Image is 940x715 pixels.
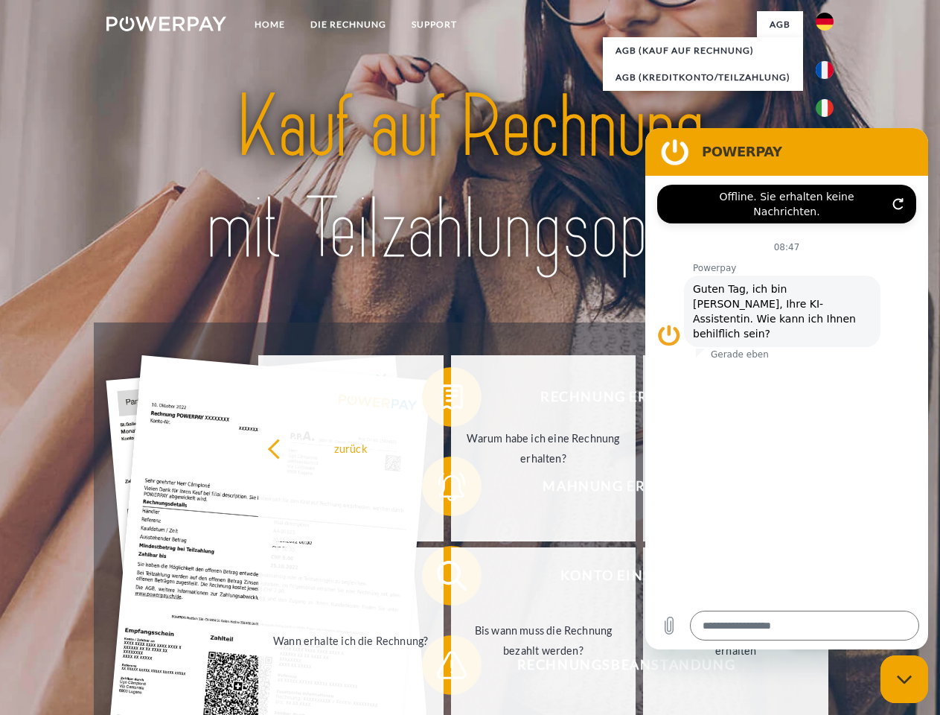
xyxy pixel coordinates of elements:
a: Home [242,11,298,38]
div: Bis wann muss die Rechnung bezahlt werden? [460,620,627,661]
a: DIE RECHNUNG [298,11,399,38]
img: title-powerpay_de.svg [142,71,798,285]
a: Was habe ich noch offen, ist meine Zahlung eingegangen? [643,355,828,541]
iframe: Messaging-Fenster [645,128,928,649]
img: fr [816,61,834,79]
a: agb [757,11,803,38]
div: zurück [267,438,435,458]
a: SUPPORT [399,11,470,38]
a: AGB (Kreditkonto/Teilzahlung) [603,64,803,91]
a: AGB (Kauf auf Rechnung) [603,37,803,64]
img: de [816,13,834,31]
iframe: Schaltfläche zum Öffnen des Messaging-Fensters; Konversation läuft [880,655,928,703]
div: Wann erhalte ich die Rechnung? [267,630,435,650]
div: Warum habe ich eine Rechnung erhalten? [460,428,627,468]
img: logo-powerpay-white.svg [106,16,226,31]
img: it [816,99,834,117]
